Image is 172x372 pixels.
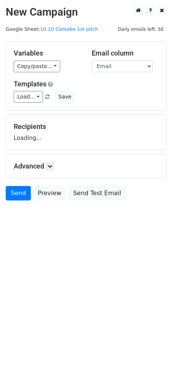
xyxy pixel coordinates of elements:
a: Preview [33,186,66,200]
button: Save [55,91,75,103]
a: Copy/paste... [14,60,60,72]
h2: New Campaign [6,6,166,19]
small: Google Sheet: [6,26,98,32]
a: Templates [14,80,46,88]
div: Loading... [14,122,158,142]
a: Daily emails left: 50 [115,26,166,32]
span: Daily emails left: 50 [115,25,166,33]
h5: Email column [92,49,158,57]
h5: Advanced [14,162,158,170]
a: Send [6,186,31,200]
h5: Variables [14,49,80,57]
a: 10.10 Comobo 1st pitch [40,26,98,32]
a: Load... [14,91,43,103]
h5: Recipients [14,122,158,131]
a: Send Test Email [68,186,126,200]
